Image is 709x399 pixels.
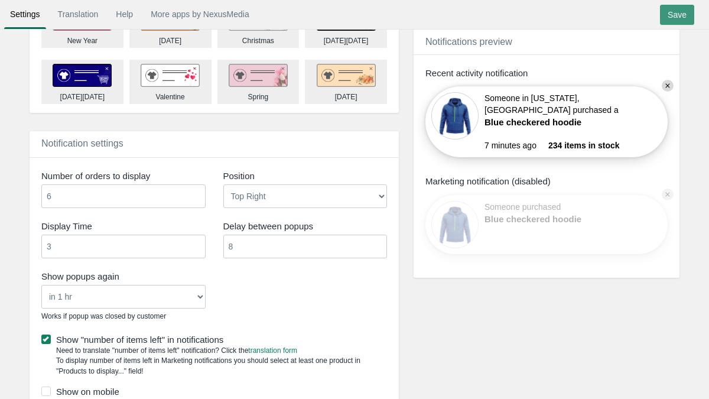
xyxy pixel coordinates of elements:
a: More apps by NexusMedia [145,4,255,25]
div: New Year [67,36,97,46]
a: Blue checkered hoodie [484,213,609,225]
img: valentine.png [141,64,200,87]
div: [DATE][DATE] [60,92,105,102]
input: Display Time [41,235,206,258]
img: thanksgiving.png [317,64,376,87]
a: Translation [52,4,105,25]
label: Display Time [41,220,206,232]
label: Show popups again [41,270,206,283]
img: 80x80_sample.jpg [431,201,479,248]
div: [DATE] [335,92,357,102]
img: cyber_monday.png [53,64,112,87]
label: Show "number of items left" in notifications [41,333,387,346]
span: Notifications preview [425,37,512,47]
a: Settings [4,4,46,25]
input: Save [660,5,694,25]
label: Position [223,170,388,182]
span: 234 items in stock [548,140,620,151]
label: Delay between popups [223,220,388,232]
div: [DATE][DATE] [324,36,369,46]
span: Notification settings [41,138,123,148]
div: Someone in [US_STATE], [GEOGRAPHIC_DATA] purchased a [484,92,650,140]
div: [DATE] [159,36,181,46]
div: Someone purchased [484,201,609,248]
img: 80x80_sample.jpg [431,92,479,140]
a: Blue checkered hoodie [484,116,609,128]
a: Help [110,4,139,25]
div: Need to translate "number of items left" notification? Click the To display number of items left ... [41,346,387,376]
div: Recent activity notification [425,67,668,79]
label: Number of orders to display [41,170,206,182]
div: Valentine [156,92,185,102]
img: spring.png [229,64,288,87]
div: Christmas [242,36,274,46]
span: 7 minutes ago [484,140,548,151]
label: Show on mobile [41,385,387,398]
input: Interval Time [223,235,388,258]
div: Spring [248,92,269,102]
a: translation form [248,346,297,355]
